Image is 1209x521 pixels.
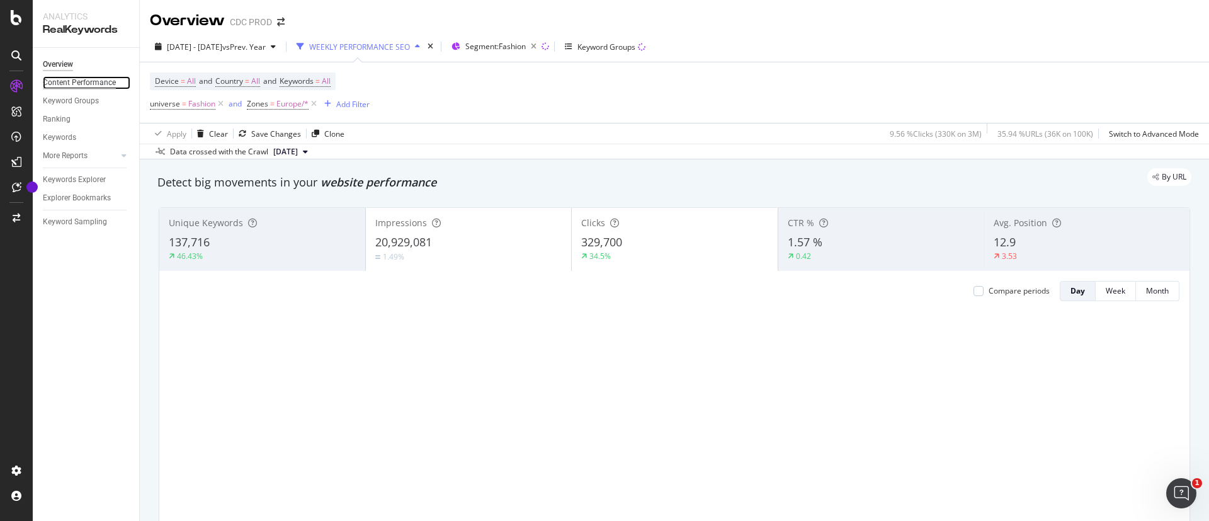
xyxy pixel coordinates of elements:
[43,173,106,186] div: Keywords Explorer
[788,217,814,229] span: CTR %
[263,76,276,86] span: and
[43,94,130,108] a: Keyword Groups
[230,16,272,28] div: CDC PROD
[199,76,212,86] span: and
[43,58,73,71] div: Overview
[181,76,185,86] span: =
[222,42,266,52] span: vs Prev. Year
[324,129,344,139] div: Clone
[270,98,275,109] span: =
[1146,285,1169,296] div: Month
[43,149,88,163] div: More Reports
[26,181,38,193] div: Tooltip anchor
[581,217,605,229] span: Clicks
[268,144,313,159] button: [DATE]
[1166,478,1196,508] iframe: Intercom live chat
[277,18,285,26] div: arrow-right-arrow-left
[1104,123,1199,144] button: Switch to Advanced Mode
[989,285,1050,296] div: Compare periods
[43,113,71,126] div: Ranking
[43,58,130,71] a: Overview
[43,76,116,89] div: Content Performance
[1002,251,1017,261] div: 3.53
[307,123,344,144] button: Clone
[292,37,425,57] button: WEEKLY PERFORMANCE SEO
[1192,478,1202,488] span: 1
[560,37,650,57] button: Keyword Groups
[251,129,301,139] div: Save Changes
[43,131,76,144] div: Keywords
[581,234,622,249] span: 329,700
[319,96,370,112] button: Add Filter
[43,23,129,37] div: RealKeywords
[229,98,242,109] div: and
[280,76,314,86] span: Keywords
[276,95,309,113] span: Europe/*
[994,217,1047,229] span: Avg. Position
[425,40,436,53] div: times
[182,98,186,109] span: =
[788,234,822,249] span: 1.57 %
[994,234,1016,249] span: 12.9
[43,192,111,205] div: Explorer Bookmarks
[997,129,1093,139] div: 35.94 % URLs ( 36K on 100K )
[215,76,243,86] span: Country
[43,149,118,163] a: More Reports
[150,10,225,31] div: Overview
[247,98,268,109] span: Zones
[192,123,228,144] button: Clear
[245,76,249,86] span: =
[150,37,281,57] button: [DATE] - [DATE]vsPrev. Year
[43,10,129,23] div: Analytics
[1109,129,1199,139] div: Switch to Advanced Mode
[273,146,298,157] span: 2025 Apr. 16th
[375,255,380,259] img: Equal
[375,217,427,229] span: Impressions
[1162,173,1186,181] span: By URL
[1136,281,1179,301] button: Month
[43,113,130,126] a: Ranking
[169,234,210,249] span: 137,716
[150,123,186,144] button: Apply
[43,192,130,205] a: Explorer Bookmarks
[1106,285,1125,296] div: Week
[43,94,99,108] div: Keyword Groups
[1070,285,1085,296] div: Day
[150,98,180,109] span: universe
[589,251,611,261] div: 34.5%
[322,72,331,90] span: All
[251,72,260,90] span: All
[187,72,196,90] span: All
[188,95,215,113] span: Fashion
[43,131,130,144] a: Keywords
[209,129,228,139] div: Clear
[336,99,370,110] div: Add Filter
[167,129,186,139] div: Apply
[170,146,268,157] div: Data crossed with the Crawl
[234,123,301,144] button: Save Changes
[383,251,404,262] div: 1.49%
[43,76,130,89] a: Content Performance
[229,98,242,110] button: and
[446,37,542,57] button: Segment:Fashion
[169,217,243,229] span: Unique Keywords
[1060,281,1096,301] button: Day
[577,42,635,52] div: Keyword Groups
[43,173,130,186] a: Keywords Explorer
[43,215,130,229] a: Keyword Sampling
[1147,168,1191,186] div: legacy label
[155,76,179,86] span: Device
[43,215,107,229] div: Keyword Sampling
[465,41,526,52] span: Segment: Fashion
[1096,281,1136,301] button: Week
[796,251,811,261] div: 0.42
[177,251,203,261] div: 46.43%
[315,76,320,86] span: =
[309,42,410,52] div: WEEKLY PERFORMANCE SEO
[375,234,432,249] span: 20,929,081
[167,42,222,52] span: [DATE] - [DATE]
[890,129,982,139] div: 9.56 % Clicks ( 330K on 3M )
